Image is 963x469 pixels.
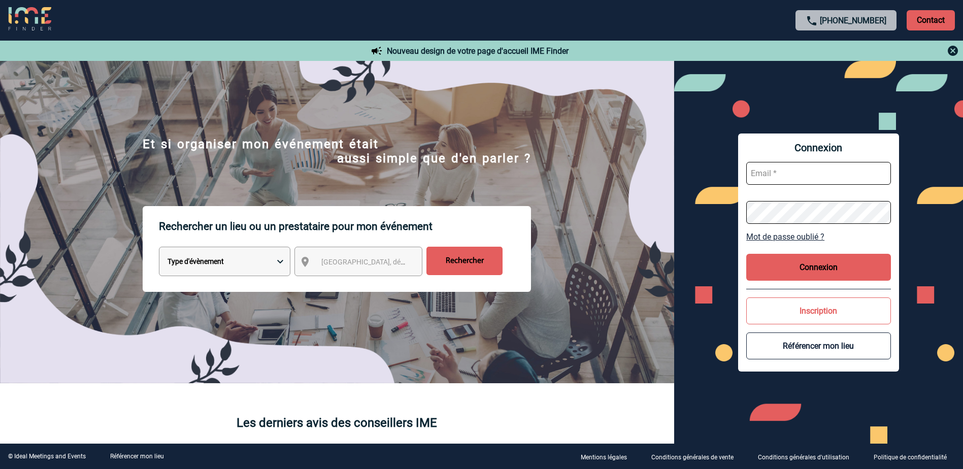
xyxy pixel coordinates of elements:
[110,453,164,460] a: Référencer mon lieu
[907,10,955,30] p: Contact
[746,232,891,242] a: Mot de passe oublié ?
[426,247,503,275] input: Rechercher
[874,454,947,461] p: Politique de confidentialité
[758,454,849,461] p: Conditions générales d'utilisation
[806,15,818,27] img: call-24-px.png
[8,453,86,460] div: © Ideal Meetings and Events
[746,254,891,281] button: Connexion
[746,142,891,154] span: Connexion
[643,452,750,461] a: Conditions générales de vente
[581,454,627,461] p: Mentions légales
[159,206,531,247] p: Rechercher un lieu ou un prestataire pour mon événement
[746,332,891,359] button: Référencer mon lieu
[746,162,891,185] input: Email *
[866,452,963,461] a: Politique de confidentialité
[746,297,891,324] button: Inscription
[750,452,866,461] a: Conditions générales d'utilisation
[321,258,462,266] span: [GEOGRAPHIC_DATA], département, région...
[573,452,643,461] a: Mentions légales
[820,16,886,25] a: [PHONE_NUMBER]
[651,454,734,461] p: Conditions générales de vente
